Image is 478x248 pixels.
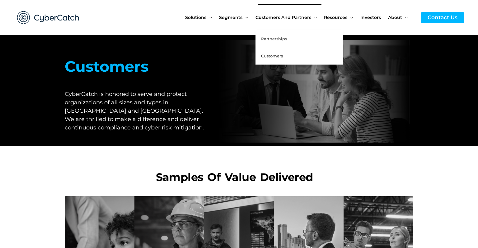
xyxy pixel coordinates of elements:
span: About [388,4,402,30]
span: Menu Toggle [347,4,353,30]
span: Resources [324,4,347,30]
a: Customers [255,47,343,65]
span: Investors [360,4,381,30]
span: Segments [219,4,242,30]
span: Solutions [185,4,206,30]
h1: CyberCatch is honored to serve and protect organizations of all sizes and types in [GEOGRAPHIC_DA... [65,90,207,132]
a: Contact Us [421,12,464,23]
span: Menu Toggle [402,4,408,30]
span: Menu Toggle [311,4,317,30]
img: CyberCatch [11,5,86,30]
h2: Customers [65,55,207,78]
a: Investors [360,4,388,30]
span: Menu Toggle [206,4,212,30]
h1: Samples of value delivered [65,169,404,186]
span: Partnerships [261,36,287,41]
span: Customers and Partners [255,4,311,30]
nav: Site Navigation: New Main Menu [185,4,415,30]
span: Menu Toggle [242,4,248,30]
span: Customers [261,53,283,58]
a: Partnerships [255,30,343,47]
